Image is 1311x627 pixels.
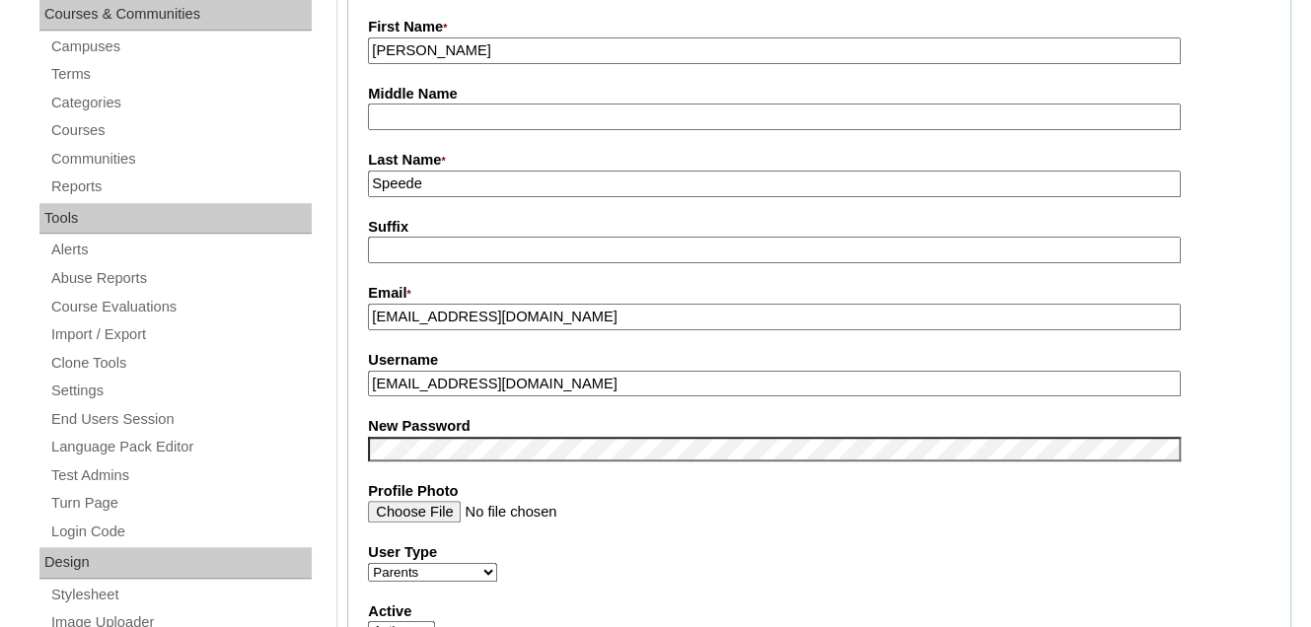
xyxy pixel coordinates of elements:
label: New Password [368,416,1271,437]
a: Terms [49,62,312,87]
a: Settings [49,379,312,403]
a: Abuse Reports [49,266,312,291]
div: Design [39,547,312,579]
a: Turn Page [49,491,312,516]
label: Suffix [368,217,1271,238]
label: Email [368,283,1271,305]
label: First Name [368,17,1271,38]
a: Alerts [49,238,312,262]
a: Courses [49,118,312,143]
label: User Type [368,542,1271,563]
a: End Users Session [49,407,312,432]
div: Tools [39,203,312,235]
a: Campuses [49,35,312,59]
a: Clone Tools [49,351,312,376]
a: Login Code [49,520,312,544]
a: Reports [49,174,312,199]
a: Course Evaluations [49,295,312,319]
a: Categories [49,91,312,115]
a: Test Admins [49,463,312,488]
label: Last Name [368,150,1271,172]
label: Username [368,350,1271,371]
a: Communities [49,147,312,172]
label: Active [368,601,1271,622]
a: Stylesheet [49,583,312,607]
label: Profile Photo [368,481,1271,502]
label: Middle Name [368,84,1271,104]
a: Language Pack Editor [49,435,312,459]
a: Import / Export [49,322,312,347]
